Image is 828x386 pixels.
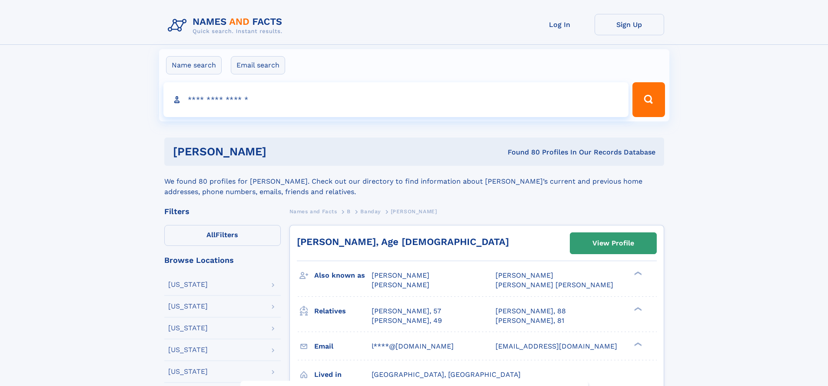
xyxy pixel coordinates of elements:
a: [PERSON_NAME], Age [DEMOGRAPHIC_DATA] [297,236,509,247]
div: ❯ [632,306,642,312]
div: [US_STATE] [168,303,208,310]
a: [PERSON_NAME], 88 [495,306,566,316]
span: [PERSON_NAME] [391,208,437,215]
span: [PERSON_NAME] [372,271,429,279]
span: All [206,231,216,239]
img: Logo Names and Facts [164,14,289,37]
div: Filters [164,208,281,215]
div: We found 80 profiles for [PERSON_NAME]. Check out our directory to find information about [PERSON... [164,166,664,197]
h3: Also known as [314,268,372,283]
span: Banday [360,208,381,215]
a: Sign Up [595,14,664,35]
a: View Profile [570,233,656,254]
a: [PERSON_NAME], 81 [495,316,564,326]
a: Log In [525,14,595,35]
div: Found 80 Profiles In Our Records Database [387,148,655,157]
div: [US_STATE] [168,281,208,288]
div: View Profile [592,233,634,253]
button: Search Button [632,82,665,117]
a: [PERSON_NAME], 57 [372,306,441,316]
span: [PERSON_NAME] [495,271,553,279]
h1: [PERSON_NAME] [173,146,387,157]
div: [US_STATE] [168,368,208,375]
span: [GEOGRAPHIC_DATA], [GEOGRAPHIC_DATA] [372,370,521,379]
label: Email search [231,56,285,74]
span: [PERSON_NAME] [372,281,429,289]
div: [US_STATE] [168,325,208,332]
div: ❯ [632,341,642,347]
h3: Email [314,339,372,354]
a: B [347,206,351,217]
label: Name search [166,56,222,74]
label: Filters [164,225,281,246]
h3: Relatives [314,304,372,319]
span: [PERSON_NAME] [PERSON_NAME] [495,281,613,289]
a: Banday [360,206,381,217]
input: search input [163,82,629,117]
h3: Lived in [314,367,372,382]
div: [US_STATE] [168,346,208,353]
span: B [347,208,351,215]
div: ❯ [632,271,642,276]
span: [EMAIL_ADDRESS][DOMAIN_NAME] [495,342,617,350]
a: [PERSON_NAME], 49 [372,316,442,326]
div: Browse Locations [164,256,281,264]
a: Names and Facts [289,206,337,217]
